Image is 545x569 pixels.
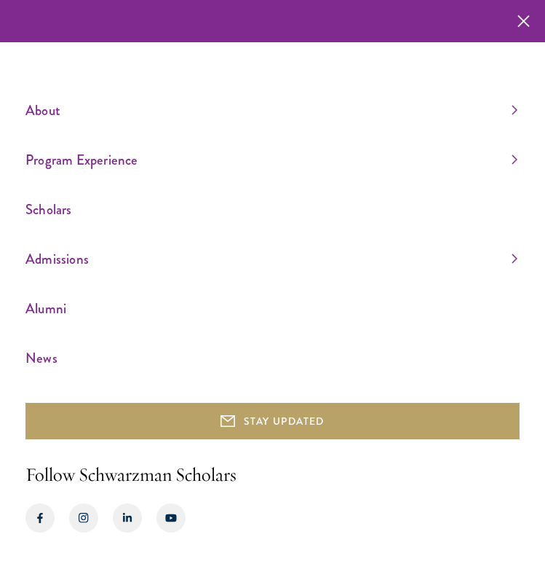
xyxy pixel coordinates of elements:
[25,197,517,221] a: Scholars
[25,346,517,370] a: News
[25,461,520,489] h2: Follow Schwarzman Scholars
[25,247,517,271] a: Admissions
[25,297,517,321] a: Alumni
[25,148,517,172] a: Program Experience
[25,98,517,122] a: About
[25,403,520,439] button: STAY UPDATED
